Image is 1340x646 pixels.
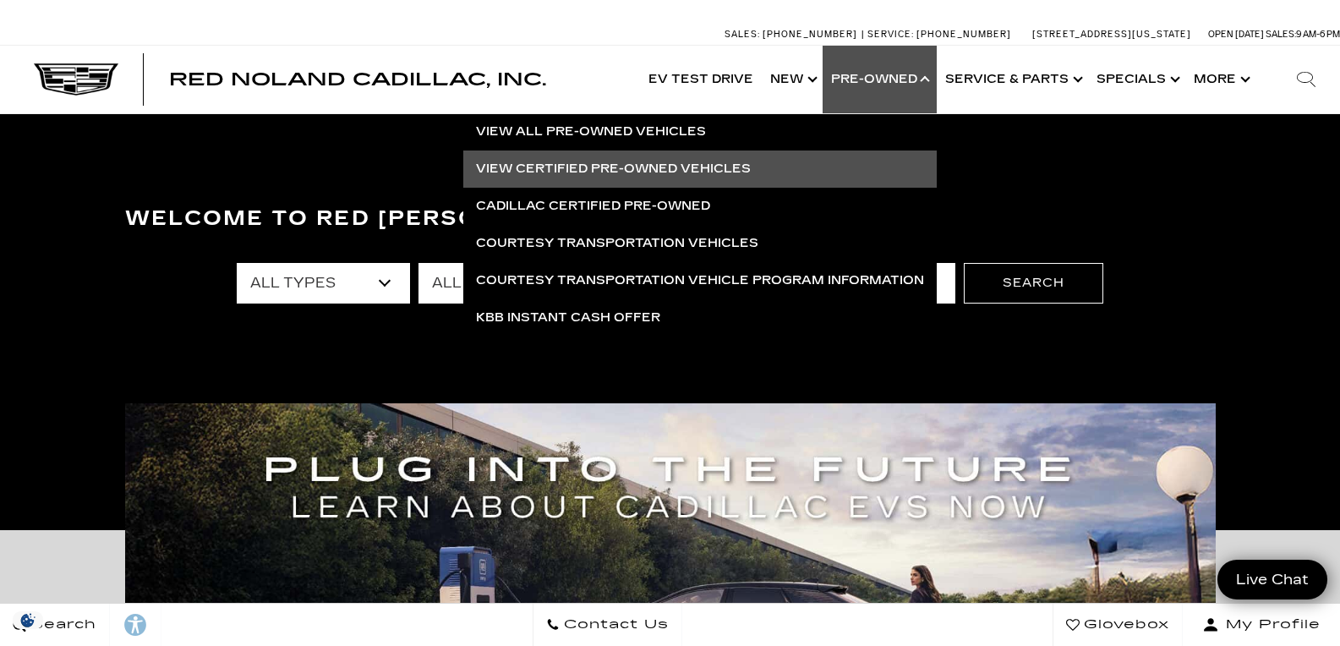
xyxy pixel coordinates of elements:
[533,604,682,646] a: Contact Us
[418,263,592,304] select: Filter by year
[725,30,861,39] a: Sales: [PHONE_NUMBER]
[1183,604,1340,646] button: Open user profile menu
[861,30,1015,39] a: Service: [PHONE_NUMBER]
[463,188,937,225] a: Cadillac Certified Pre-Owned
[1080,613,1169,637] span: Glovebox
[125,202,1216,236] h3: Welcome to Red [PERSON_NAME] Cadillac, Inc.
[1219,613,1321,637] span: My Profile
[1208,29,1264,40] span: Open [DATE]
[1228,570,1317,589] span: Live Chat
[937,46,1088,113] a: Service & Parts
[1266,29,1296,40] span: Sales:
[463,225,937,262] a: Courtesy Transportation Vehicles
[237,263,410,304] select: Filter by type
[463,151,937,188] a: View Certified Pre-Owned Vehicles
[1296,29,1340,40] span: 9 AM-6 PM
[560,613,669,637] span: Contact Us
[463,299,937,337] a: KBB Instant Cash Offer
[34,63,118,96] img: Cadillac Dark Logo with Cadillac White Text
[463,262,937,299] a: Courtesy Transportation Vehicle Program Information
[823,46,937,113] a: Pre-Owned
[169,71,546,88] a: Red Noland Cadillac, Inc.
[1088,46,1185,113] a: Specials
[725,29,760,40] span: Sales:
[1032,29,1191,40] a: [STREET_ADDRESS][US_STATE]
[964,263,1103,304] button: Search
[640,46,762,113] a: EV Test Drive
[8,611,47,629] img: Opt-Out Icon
[1217,560,1327,599] a: Live Chat
[463,113,937,151] a: View All Pre-Owned Vehicles
[169,69,546,90] span: Red Noland Cadillac, Inc.
[26,613,96,637] span: Search
[763,29,857,40] span: [PHONE_NUMBER]
[762,46,823,113] a: New
[1053,604,1183,646] a: Glovebox
[867,29,914,40] span: Service:
[8,611,47,629] section: Click to Open Cookie Consent Modal
[1185,46,1255,113] button: More
[916,29,1011,40] span: [PHONE_NUMBER]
